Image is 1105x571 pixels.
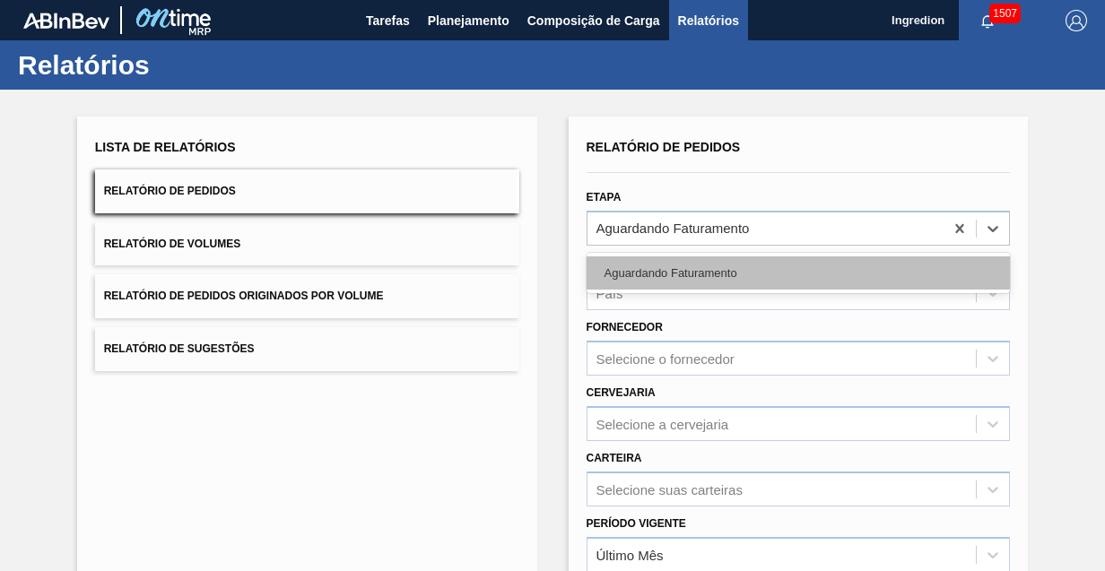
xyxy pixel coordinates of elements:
label: Fornecedor [587,321,663,333]
img: Logout [1066,10,1087,31]
span: Planejamento [428,10,509,31]
button: Relatório de Pedidos Originados por Volume [95,274,519,318]
span: Relatórios [678,10,739,31]
h1: Relatórios [18,55,336,75]
button: Relatório de Pedidos [95,169,519,213]
img: TNhmsLtSVTkK8tSr43FrP2fwEKptu5GPRR3wAAAABJRU5ErkJggg== [23,13,109,29]
div: Último Mês [596,547,664,562]
span: Relatório de Sugestões [104,342,255,355]
button: Relatório de Volumes [95,222,519,266]
label: Cervejaria [587,386,656,399]
span: Relatório de Volumes [104,238,240,250]
span: Relatório de Pedidos Originados por Volume [104,290,384,302]
span: Relatório de Pedidos [104,185,236,197]
div: Selecione suas carteiras [596,481,743,497]
div: Aguardando Faturamento [587,256,1011,290]
button: Relatório de Sugestões [95,327,519,371]
button: Notificações [959,8,1016,33]
span: Lista de Relatórios [95,140,236,154]
div: Selecione a cervejaria [596,416,729,431]
span: Tarefas [366,10,410,31]
div: País [596,286,623,301]
span: Relatório de Pedidos [587,140,741,154]
span: 1507 [989,4,1021,23]
label: Carteira [587,452,642,464]
div: Selecione o fornecedor [596,351,735,367]
label: Período Vigente [587,517,686,530]
label: Etapa [587,191,622,203]
span: Composição de Carga [527,10,660,31]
